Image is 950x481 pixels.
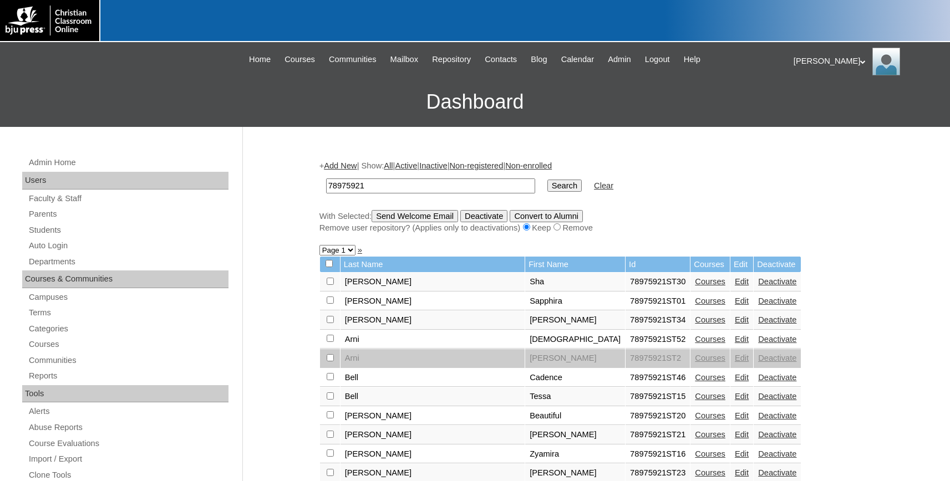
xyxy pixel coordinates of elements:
td: Id [626,257,690,273]
a: Active [395,161,417,170]
td: Cadence [525,369,625,387]
a: Courses [695,335,725,344]
a: Courses [28,337,228,351]
input: Send Welcome Email [372,210,458,222]
td: Arni [341,349,525,368]
span: Courses [285,53,315,66]
a: Calendar [556,53,600,66]
a: Communities [323,53,382,66]
td: [PERSON_NAME] [525,311,625,330]
a: Deactivate [758,296,796,305]
td: [DEMOGRAPHIC_DATA] [525,330,625,349]
td: 78975921ST20 [626,407,690,426]
a: Edit [735,315,749,324]
a: Deactivate [758,392,796,401]
td: 78975921ST21 [626,426,690,444]
a: Students [28,223,228,237]
span: Contacts [485,53,517,66]
a: Courses [695,411,725,420]
td: 78975921ST34 [626,311,690,330]
a: Terms [28,306,228,320]
input: Convert to Alumni [510,210,583,222]
a: Admin Home [28,156,228,170]
td: [PERSON_NAME] [341,445,525,464]
a: Clear [594,181,613,190]
a: Admin [602,53,637,66]
a: Deactivate [758,277,796,286]
a: Campuses [28,290,228,304]
span: Communities [329,53,377,66]
input: Deactivate [460,210,507,222]
a: Home [243,53,276,66]
a: Courses [695,430,725,439]
td: Arni [341,330,525,349]
a: Edit [735,373,749,382]
span: Logout [645,53,670,66]
td: 78975921ST30 [626,273,690,291]
td: [PERSON_NAME] [341,407,525,426]
td: [PERSON_NAME] [341,292,525,311]
a: Add New [324,161,357,170]
a: Categories [28,322,228,336]
a: Deactivate [758,411,796,420]
a: Courses [695,373,725,382]
div: Remove user repository? (Applies only to deactivations) Keep Remove [319,222,868,234]
a: Course Evaluations [28,437,228,451]
div: Tools [22,385,228,403]
a: Faculty & Staff [28,192,228,206]
div: + | Show: | | | | [319,160,868,233]
a: Non-registered [449,161,503,170]
a: Courses [279,53,321,66]
a: Deactivate [758,335,796,344]
a: Parents [28,207,228,221]
span: Calendar [561,53,594,66]
a: Deactivate [758,430,796,439]
a: Edit [735,335,749,344]
td: [PERSON_NAME] [525,349,625,368]
td: Bell [341,387,525,406]
input: Search [547,180,582,192]
span: Repository [432,53,471,66]
td: [PERSON_NAME] [341,311,525,330]
td: Tessa [525,387,625,406]
span: Blog [531,53,547,66]
a: Edit [735,277,749,286]
a: Courses [695,392,725,401]
td: Beautiful [525,407,625,426]
a: Logout [639,53,675,66]
a: Abuse Reports [28,421,228,434]
a: Edit [735,468,749,477]
td: Zyamira [525,445,625,464]
a: Edit [735,392,749,401]
a: Edit [735,354,749,362]
a: Courses [695,449,725,458]
a: Courses [695,296,725,305]
div: [PERSON_NAME] [794,48,939,75]
a: Help [678,53,706,66]
td: 78975921ST46 [626,369,690,387]
span: Help [684,53,700,66]
h3: Dashboard [6,77,944,127]
div: Courses & Communities [22,270,228,288]
a: Communities [28,354,228,367]
span: Home [249,53,271,66]
img: Karen Lawton [872,48,900,75]
a: Courses [695,277,725,286]
a: Edit [735,430,749,439]
td: Courses [690,257,730,273]
a: Deactivate [758,354,796,362]
span: Admin [608,53,631,66]
td: 78975921ST52 [626,330,690,349]
a: Alerts [28,405,228,418]
a: Reports [28,369,228,383]
td: 78975921ST16 [626,445,690,464]
td: Deactivate [754,257,801,273]
a: Edit [735,449,749,458]
a: Import / Export [28,452,228,466]
a: Blog [525,53,552,66]
a: Auto Login [28,239,228,253]
a: Deactivate [758,315,796,324]
a: Deactivate [758,373,796,382]
input: Search [326,178,535,193]
a: Inactive [419,161,448,170]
